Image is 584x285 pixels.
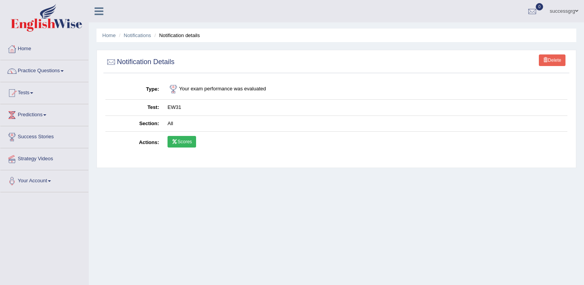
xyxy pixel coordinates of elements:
a: Home [0,38,88,58]
a: Notifications [124,32,151,38]
th: Actions [105,132,163,154]
a: Strategy Videos [0,148,88,168]
li: Notification details [152,32,200,39]
a: Home [102,32,116,38]
a: Predictions [0,104,88,124]
th: Test [105,100,163,116]
a: Success Stories [0,126,88,146]
a: Practice Questions [0,60,88,80]
th: Section [105,115,163,132]
a: Your Account [0,170,88,190]
td: Your exam performance was evaluated [163,79,567,100]
a: Scores [168,136,196,148]
a: Tests [0,82,88,102]
th: Type [105,79,163,100]
h2: Notification Details [105,56,174,68]
span: 0 [536,3,543,10]
td: EW31 [163,100,567,116]
td: All [163,115,567,132]
a: Delete [539,54,565,66]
